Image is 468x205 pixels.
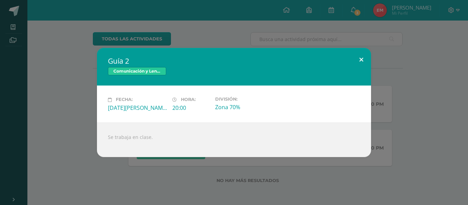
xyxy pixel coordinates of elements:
label: División: [215,97,274,102]
div: [DATE][PERSON_NAME] [108,104,167,112]
span: Hora: [181,97,196,102]
h2: Guía 2 [108,56,360,66]
button: Close (Esc) [352,48,371,71]
span: Comunicación y Lenguaje L3 Terce Idioma [108,67,166,75]
div: Se trabaja en clase. [97,123,371,157]
div: 20:00 [172,104,210,112]
span: Fecha: [116,97,133,102]
div: Zona 70% [215,103,274,111]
